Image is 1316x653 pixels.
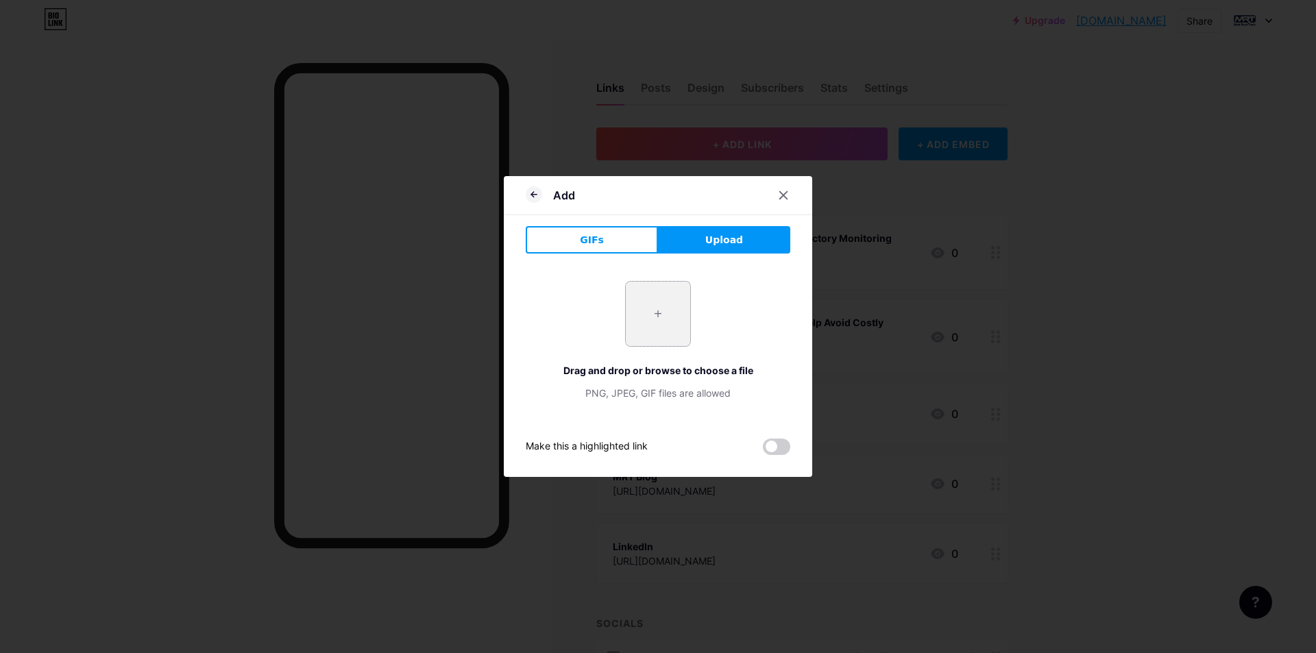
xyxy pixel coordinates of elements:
[553,187,575,204] div: Add
[526,363,790,378] div: Drag and drop or browse to choose a file
[705,233,743,247] span: Upload
[658,226,790,254] button: Upload
[526,226,658,254] button: GIFs
[526,439,648,455] div: Make this a highlighted link
[526,386,790,400] div: PNG, JPEG, GIF files are allowed
[580,233,604,247] span: GIFs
